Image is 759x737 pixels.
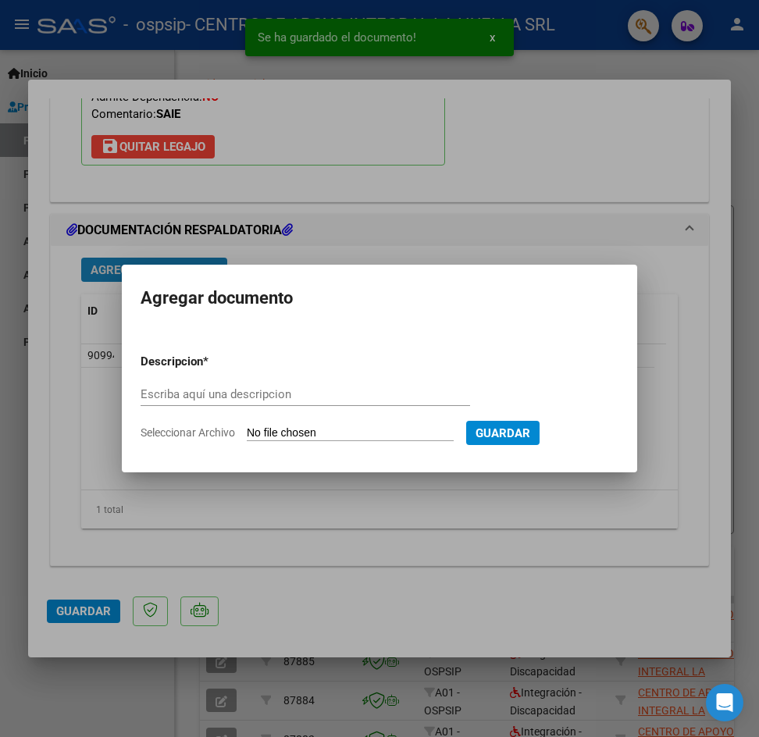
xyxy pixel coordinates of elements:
div: Open Intercom Messenger [706,684,743,721]
button: Guardar [466,421,540,445]
span: Guardar [476,426,530,440]
p: Descripcion [141,353,284,371]
span: Seleccionar Archivo [141,426,235,439]
h2: Agregar documento [141,283,618,313]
